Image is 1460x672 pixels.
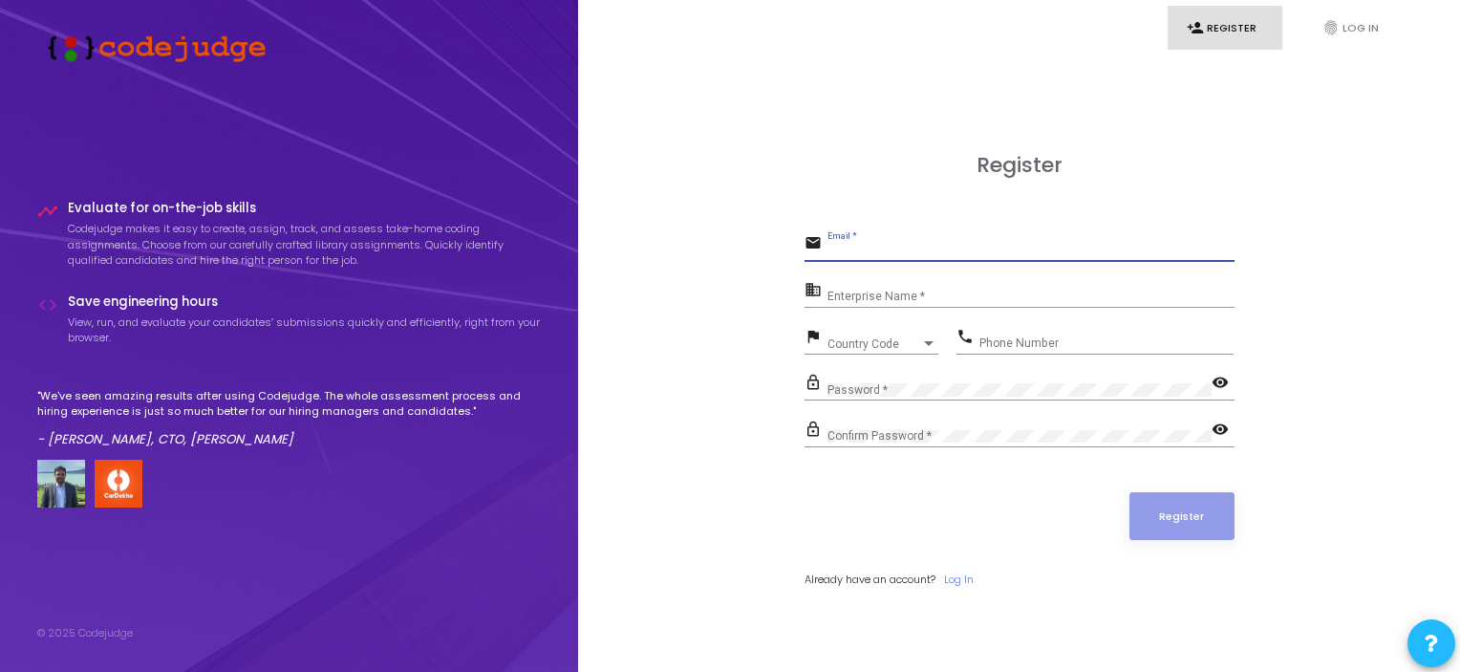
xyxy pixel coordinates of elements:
[805,233,827,256] mat-icon: email
[805,373,827,396] mat-icon: lock_outline
[37,201,58,222] i: timeline
[1212,373,1235,396] mat-icon: visibility
[68,221,542,269] p: Codejudge makes it easy to create, assign, track, and assess take-home coding assignments. Choose...
[37,294,58,315] i: code
[805,327,827,350] mat-icon: flag
[944,572,974,588] a: Log In
[37,388,542,420] p: "We've seen amazing results after using Codejudge. The whole assessment process and hiring experi...
[1303,6,1418,51] a: fingerprintLog In
[805,572,935,587] span: Already have an account?
[37,625,133,641] div: © 2025 Codejudge
[68,294,542,310] h4: Save engineering hours
[37,460,85,508] img: user image
[827,338,921,350] span: Country Code
[1168,6,1282,51] a: person_addRegister
[1322,19,1340,36] i: fingerprint
[805,153,1235,178] h3: Register
[1129,492,1235,540] button: Register
[95,460,142,508] img: company-logo
[68,201,542,216] h4: Evaluate for on-the-job skills
[1187,19,1204,36] i: person_add
[827,291,1235,304] input: Enterprise Name
[805,420,827,443] mat-icon: lock_outline
[1212,420,1235,443] mat-icon: visibility
[827,244,1235,257] input: Email
[956,327,979,350] mat-icon: phone
[37,430,293,448] em: - [PERSON_NAME], CTO, [PERSON_NAME]
[68,314,542,346] p: View, run, and evaluate your candidates’ submissions quickly and efficiently, right from your bro...
[979,336,1234,350] input: Phone Number
[805,280,827,303] mat-icon: business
